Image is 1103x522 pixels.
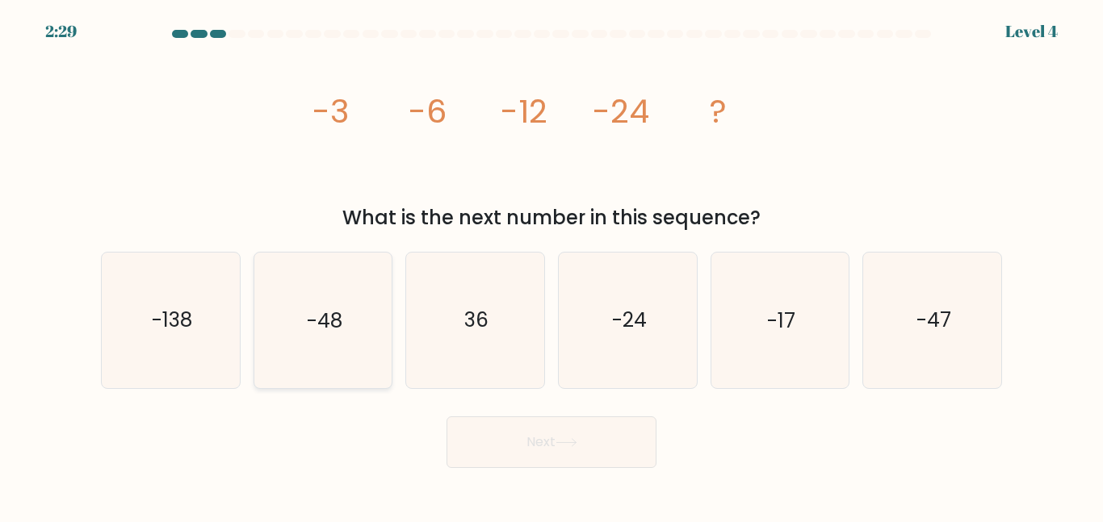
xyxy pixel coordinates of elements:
text: 36 [464,306,489,334]
tspan: -3 [312,89,349,134]
button: Next [447,416,656,468]
tspan: -24 [593,89,649,134]
tspan: -12 [501,89,547,134]
div: Level 4 [1005,19,1058,44]
tspan: -6 [409,89,447,134]
text: -47 [916,306,951,334]
div: 2:29 [45,19,77,44]
text: -24 [611,306,646,334]
text: -17 [767,306,795,334]
text: -48 [307,306,342,334]
div: What is the next number in this sequence? [111,203,992,232]
tspan: ? [710,89,727,134]
text: -138 [152,306,192,334]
